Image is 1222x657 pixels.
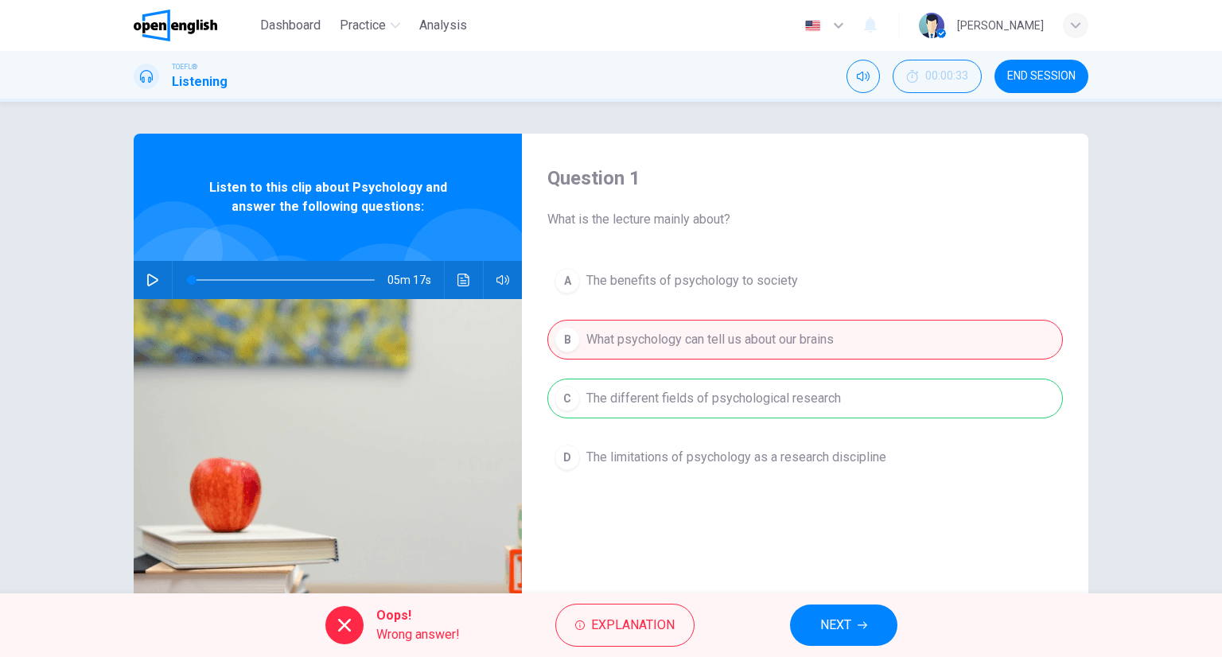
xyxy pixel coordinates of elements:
[185,178,470,216] span: Listen to this clip about Psychology and answer the following questions:
[134,10,217,41] img: OpenEnglish logo
[260,16,321,35] span: Dashboard
[846,60,880,93] div: Mute
[413,11,473,40] button: Analysis
[376,606,460,625] span: Oops!
[893,60,982,93] button: 00:00:33
[994,60,1088,93] button: END SESSION
[547,210,1063,229] span: What is the lecture mainly about?
[376,625,460,644] span: Wrong answer!
[925,70,968,83] span: 00:00:33
[419,16,467,35] span: Analysis
[1007,70,1076,83] span: END SESSION
[820,614,851,636] span: NEXT
[555,604,695,647] button: Explanation
[387,261,444,299] span: 05m 17s
[957,16,1044,35] div: [PERSON_NAME]
[547,165,1063,191] h4: Question 1
[803,20,823,32] img: en
[451,261,477,299] button: Click to see the audio transcription
[591,614,675,636] span: Explanation
[172,61,197,72] span: TOEFL®
[333,11,407,40] button: Practice
[254,11,327,40] button: Dashboard
[134,10,254,41] a: OpenEnglish logo
[172,72,228,91] h1: Listening
[893,60,982,93] div: Hide
[919,13,944,38] img: Profile picture
[790,605,897,646] button: NEXT
[340,16,386,35] span: Practice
